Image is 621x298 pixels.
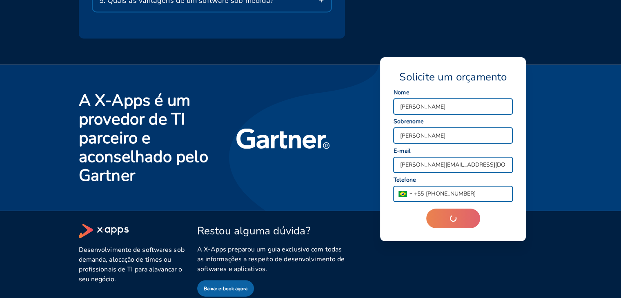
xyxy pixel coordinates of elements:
[424,186,512,202] input: 99 99999 9999
[79,245,187,284] span: Desenvolvimento de softwares sob demanda, alocação de times ou profissionais de TI para alavancar...
[399,70,507,84] span: Solicite um orçamento
[394,99,512,114] input: Seu nome
[394,157,512,173] input: Seu melhor e-mail
[204,284,247,293] span: Baixar e-book agora
[236,129,329,149] img: gartner-logo.svg
[197,245,345,274] span: A X-Apps preparou um guia exclusivo com todas as informações a respeito de desenvolvimento de sof...
[394,128,512,143] input: Seu sobrenome
[414,189,424,198] span: + 55
[197,224,311,238] span: Restou alguma dúvida?
[197,280,254,297] button: Baixar e-book agora
[79,91,227,185] h2: A X-Apps é um provedor de TI parceiro e aconselhado pelo Gartner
